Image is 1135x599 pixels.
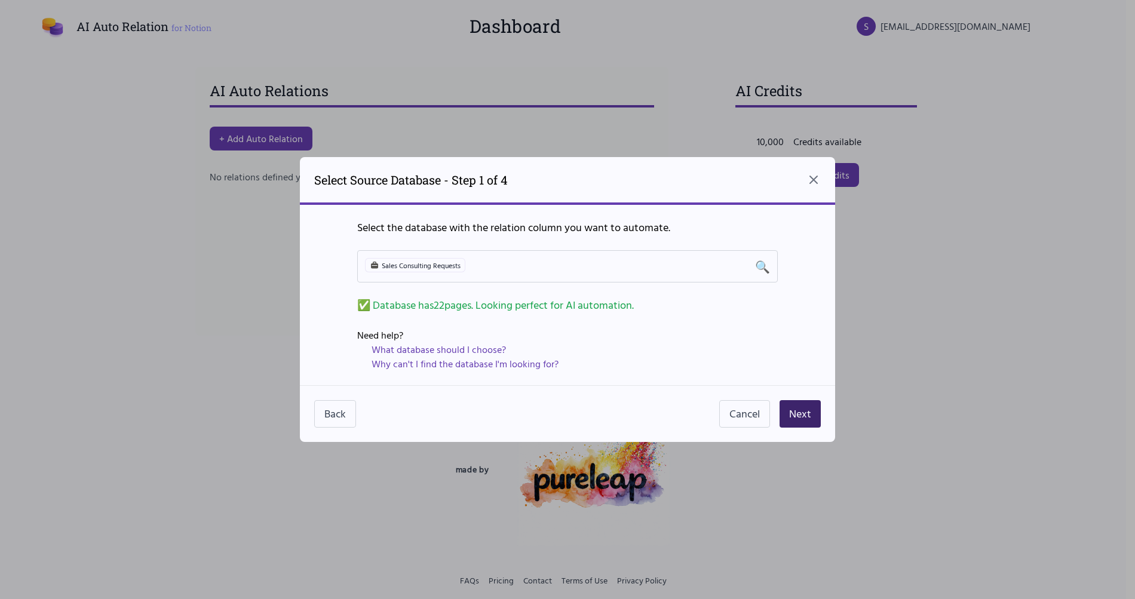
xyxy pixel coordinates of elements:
[372,357,559,371] a: Why can't I find the database I'm looking for?
[357,297,778,314] div: ✅ Database has 22 pages. Looking perfect for AI automation.
[806,173,821,187] button: Close dialog
[314,171,508,188] h2: Select Source Database - Step 1 of 4
[365,258,465,272] span: Sales Consulting Requests
[357,219,778,236] p: Select the database with the relation column you want to automate.
[755,258,770,275] span: 🔍
[370,260,379,270] img: Icon
[314,400,356,428] button: Back
[780,400,821,428] button: Next
[357,328,778,342] h3: Need help?
[372,342,506,357] a: What database should I choose?
[719,400,770,428] button: Cancel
